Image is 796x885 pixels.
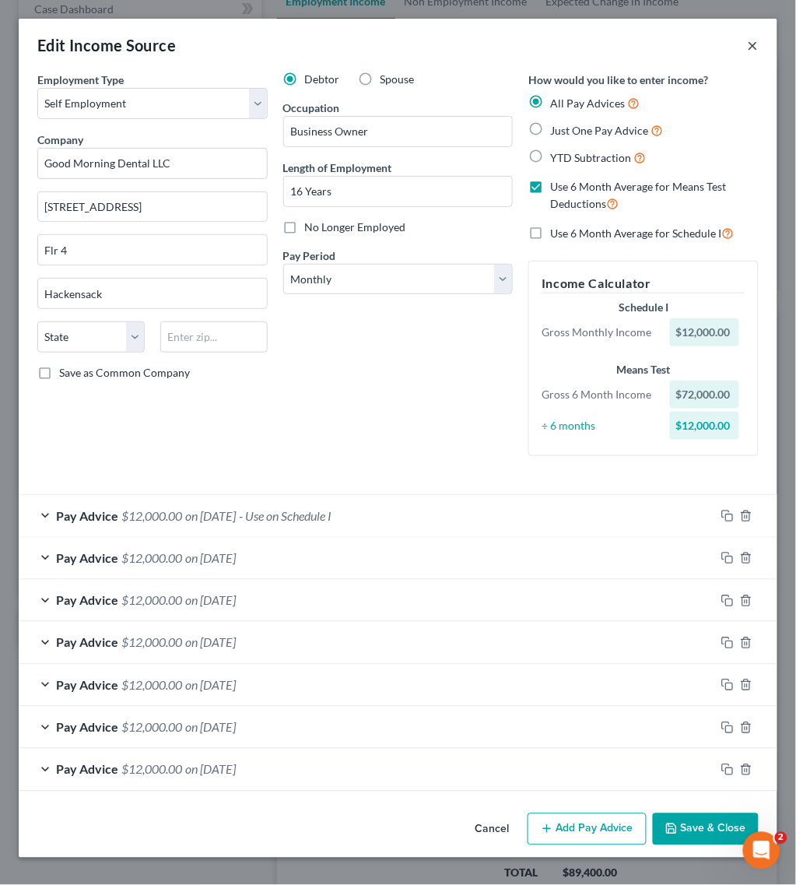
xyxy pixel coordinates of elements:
input: Enter zip... [160,321,268,353]
label: How would you like to enter income? [528,72,708,88]
span: Spouse [380,72,415,86]
span: on [DATE] [185,593,236,608]
button: Save & Close [653,813,759,846]
span: No Longer Employed [305,220,406,234]
div: Gross Monthly Income [534,325,661,340]
div: Edit Income Source [37,34,176,56]
span: on [DATE] [185,678,236,693]
span: on [DATE] [185,551,236,566]
span: $12,000.00 [121,593,182,608]
span: Pay Advice [56,551,118,566]
span: Pay Period [283,249,336,262]
input: Unit, Suite, etc... [38,235,267,265]
span: Save as Common Company [59,366,190,379]
span: $12,000.00 [121,635,182,650]
div: $12,000.00 [670,412,739,440]
input: -- [284,117,513,146]
input: Enter address... [38,192,267,222]
div: Means Test [542,362,745,378]
span: on [DATE] [185,635,236,650]
input: ex: 2 years [284,177,513,206]
span: Debtor [305,72,340,86]
div: ÷ 6 months [534,418,661,434]
span: Employment Type [37,73,124,86]
span: $12,000.00 [121,678,182,693]
span: Just One Pay Advice [550,124,648,137]
input: Enter city... [38,279,267,308]
input: Search company by name... [37,148,268,179]
span: $12,000.00 [121,720,182,735]
span: $12,000.00 [121,508,182,523]
div: $72,000.00 [670,381,739,409]
button: Add Pay Advice [528,813,647,846]
iframe: Intercom live chat [743,832,780,869]
span: on [DATE] [185,720,236,735]
div: $12,000.00 [670,318,739,346]
span: YTD Subtraction [550,151,631,164]
span: on [DATE] [185,508,236,523]
label: Occupation [283,100,340,116]
span: Company [37,133,83,146]
div: Schedule I [542,300,745,315]
span: Pay Advice [56,678,118,693]
button: × [748,36,759,54]
span: $12,000.00 [121,762,182,777]
button: Cancel [462,815,521,846]
span: on [DATE] [185,762,236,777]
span: $12,000.00 [121,551,182,566]
span: - Use on Schedule I [239,508,331,523]
span: Pay Advice [56,508,118,523]
span: Pay Advice [56,635,118,650]
span: 2 [775,832,787,845]
span: Pay Advice [56,762,118,777]
div: Gross 6 Month Income [534,387,661,402]
span: Pay Advice [56,720,118,735]
h5: Income Calculator [542,274,745,293]
span: Pay Advice [56,593,118,608]
span: Use 6 Month Average for Schedule I [550,227,721,240]
label: Length of Employment [283,160,392,176]
span: Use 6 Month Average for Means Test Deductions [550,180,726,210]
span: All Pay Advices [550,97,625,110]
